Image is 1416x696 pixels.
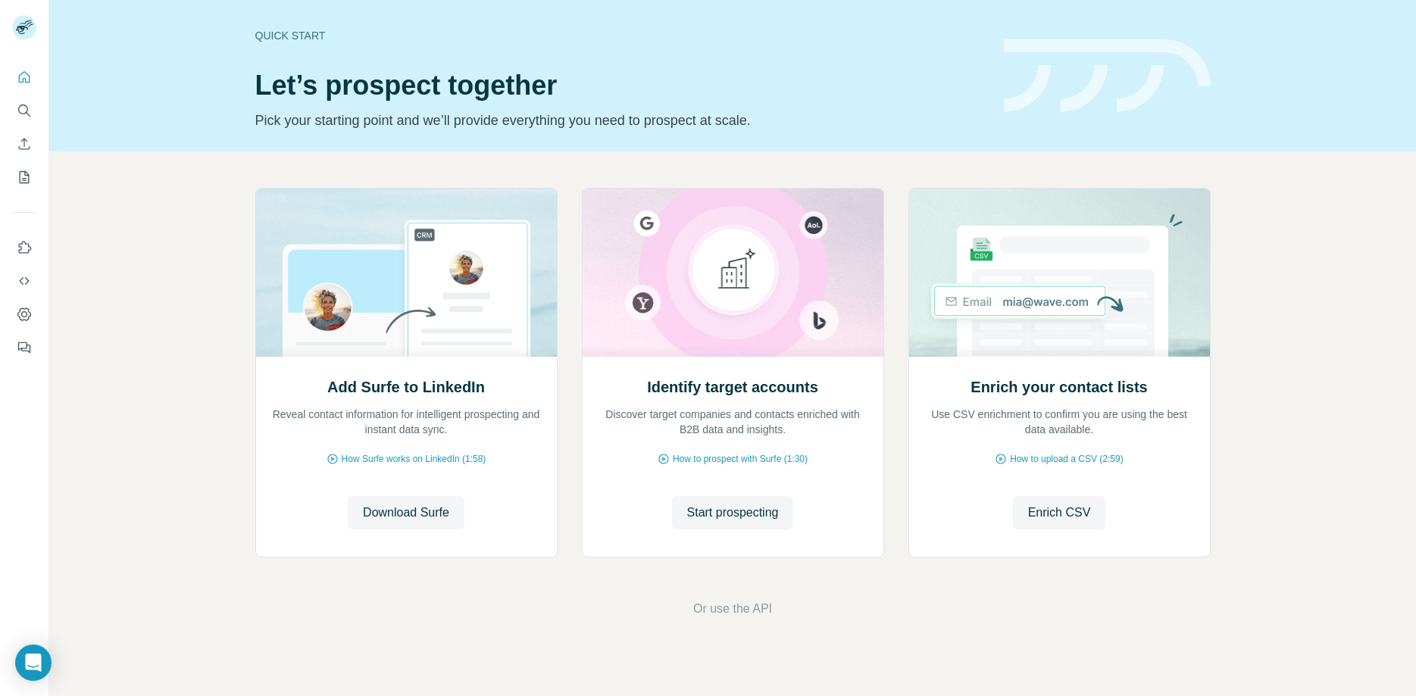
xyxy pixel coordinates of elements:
[12,234,36,261] button: Use Surfe on LinkedIn
[255,110,986,131] p: Pick your starting point and we’ll provide everything you need to prospect at scale.
[342,452,486,466] span: How Surfe works on LinkedIn (1:58)
[12,97,36,124] button: Search
[12,334,36,361] button: Feedback
[1028,504,1091,522] span: Enrich CSV
[12,164,36,191] button: My lists
[363,504,449,522] span: Download Surfe
[12,64,36,91] button: Quick start
[15,645,52,681] div: Open Intercom Messenger
[687,504,779,522] span: Start prospecting
[673,452,808,466] span: How to prospect with Surfe (1:30)
[971,376,1147,398] h2: Enrich your contact lists
[12,130,36,158] button: Enrich CSV
[348,496,464,529] button: Download Surfe
[12,267,36,295] button: Use Surfe API
[255,189,558,357] img: Add Surfe to LinkedIn
[1004,39,1211,113] img: banner
[255,28,986,43] div: Quick start
[582,189,884,357] img: Identify target accounts
[908,189,1211,357] img: Enrich your contact lists
[672,496,794,529] button: Start prospecting
[271,407,542,437] p: Reveal contact information for intelligent prospecting and instant data sync.
[647,376,818,398] h2: Identify target accounts
[924,407,1195,437] p: Use CSV enrichment to confirm you are using the best data available.
[1010,452,1123,466] span: How to upload a CSV (2:59)
[1013,496,1106,529] button: Enrich CSV
[255,70,986,101] h1: Let’s prospect together
[693,600,772,618] button: Or use the API
[598,407,868,437] p: Discover target companies and contacts enriched with B2B data and insights.
[327,376,485,398] h2: Add Surfe to LinkedIn
[12,301,36,328] button: Dashboard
